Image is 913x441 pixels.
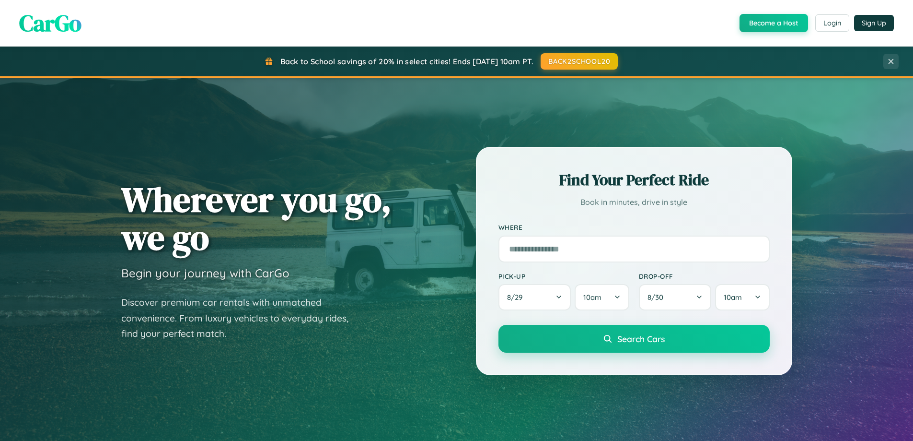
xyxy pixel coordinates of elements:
h2: Find Your Perfect Ride [498,169,770,191]
span: 10am [583,293,601,302]
button: 10am [575,284,629,310]
button: Sign Up [854,15,894,31]
button: Become a Host [740,14,808,32]
button: 10am [715,284,769,310]
label: Pick-up [498,272,629,280]
p: Discover premium car rentals with unmatched convenience. From luxury vehicles to everyday rides, ... [121,295,361,342]
button: Search Cars [498,325,770,353]
button: 8/29 [498,284,571,310]
h3: Begin your journey with CarGo [121,266,289,280]
span: 8 / 30 [647,293,668,302]
span: Back to School savings of 20% in select cities! Ends [DATE] 10am PT. [280,57,533,66]
p: Book in minutes, drive in style [498,195,770,209]
label: Drop-off [639,272,770,280]
button: 8/30 [639,284,712,310]
h1: Wherever you go, we go [121,180,392,256]
button: Login [815,14,849,32]
span: 10am [724,293,742,302]
label: Where [498,224,770,232]
button: BACK2SCHOOL20 [541,53,618,70]
span: 8 / 29 [507,293,527,302]
span: CarGo [19,7,81,39]
span: Search Cars [617,334,665,344]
